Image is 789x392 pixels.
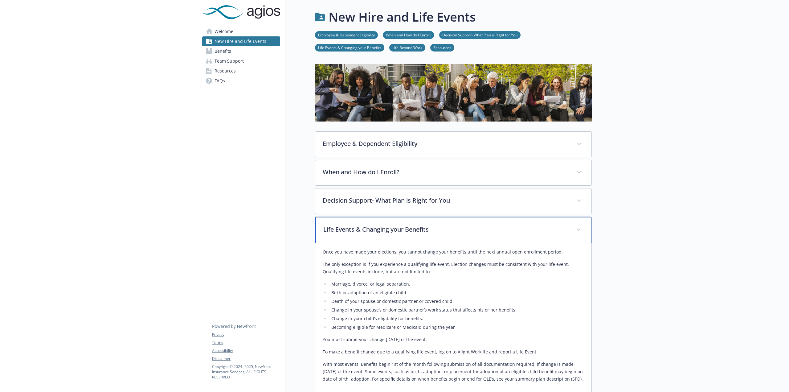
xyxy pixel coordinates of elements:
span: Welcome [215,27,233,36]
h1: New Hire and Life Events [329,8,476,26]
a: Team Support [202,56,280,66]
a: Life Beyond Work [389,44,425,50]
p: Decision Support- What Plan is Right for You [323,196,569,205]
div: Decision Support- What Plan is Right for You [315,188,591,214]
span: Resources [215,66,236,76]
span: FAQs [215,76,225,86]
a: Welcome [202,27,280,36]
a: Life Events & Changing your Benefits [315,44,384,50]
a: Decision Support- What Plan is Right for You [439,32,521,38]
div: When and How do I Enroll? [315,160,591,185]
a: Resources [430,44,454,50]
li: Marriage, divorce, or legal separation. [329,280,584,288]
a: Resources [202,66,280,76]
a: Disclaimer [212,356,280,361]
li: Change in your spouse’s or domestic partner’s work status that affects his or her benefits. [329,306,584,314]
p: You must submit your change [DATE] of the event. [323,336,584,343]
a: Employee & Dependent Eligibility [315,32,378,38]
a: New Hire and Life Events [202,36,280,46]
li: Birth or adoption of an eligible child. [329,289,584,296]
p: Once you have made your elections, you cannot change your benefits until the next annual open enr... [323,248,584,256]
li: Death of your spouse or domestic partner or covered child. [329,298,584,305]
li: Becoming eligible for Medicare or Medicaid during the year [329,324,584,331]
a: Benefits [202,46,280,56]
a: Accessibility [212,348,280,353]
span: New Hire and Life Events [215,36,266,46]
p: Copyright © 2024 - 2025 , Newfront Insurance Services, ALL RIGHTS RESERVED [212,364,280,380]
a: FAQs [202,76,280,86]
p: With most events, Benefits begin 1st of the month following submission of all documentation requi... [323,361,584,383]
div: Employee & Dependent Eligibility [315,132,591,157]
a: Privacy [212,332,280,337]
span: Benefits [215,46,231,56]
p: To make a benefit change due to a qualifying life event, log on to Alight Worklife and report a L... [323,348,584,356]
p: Life Events & Changing your Benefits [323,225,569,234]
li: Change in your child’s eligibility for benefits. [329,315,584,322]
p: Employee & Dependent Eligibility [323,139,569,148]
p: The only exception is if you experience a qualifying life event. Election changes must be consist... [323,261,584,275]
img: new hire page banner [315,64,592,122]
p: When and How do I Enroll? [323,167,569,177]
span: Team Support [215,56,244,66]
a: When and How do I Enroll? [383,32,434,38]
div: Life Events & Changing your Benefits [315,217,591,243]
a: Terms [212,340,280,345]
